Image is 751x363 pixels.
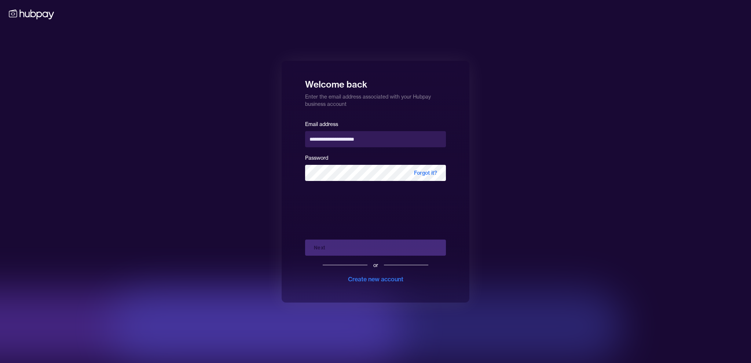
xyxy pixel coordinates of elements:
p: Enter the email address associated with your Hubpay business account [305,90,446,108]
div: Create new account [348,275,403,284]
label: Password [305,155,328,161]
h1: Welcome back [305,74,446,90]
span: Forgot it? [405,165,446,181]
label: Email address [305,121,338,127]
div: or [373,262,378,269]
